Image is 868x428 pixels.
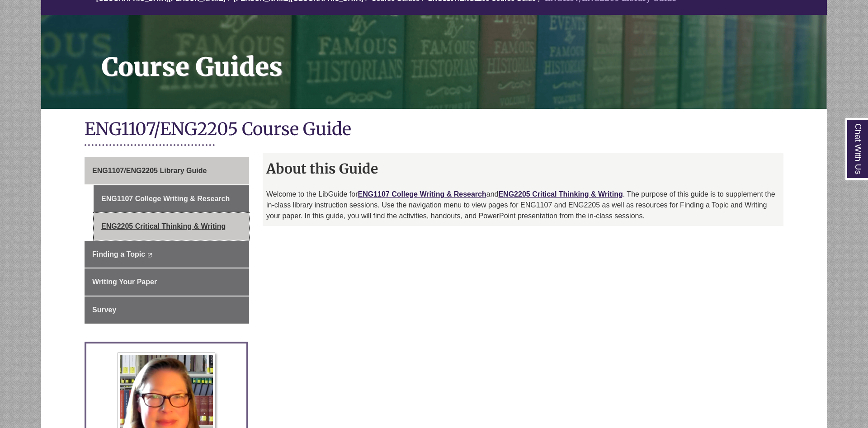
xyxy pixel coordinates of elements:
[358,190,486,198] a: ENG1107 College Writing & Research
[85,118,783,142] h1: ENG1107/ENG2205 Course Guide
[263,157,783,180] h2: About this Guide
[147,253,152,257] i: This link opens in a new window
[85,268,249,296] a: Writing Your Paper
[41,15,827,109] a: Course Guides
[498,190,623,198] a: ENG2205 Critical Thinking & Writing
[92,278,157,286] span: Writing Your Paper
[92,167,207,174] span: ENG1107/ENG2205 Library Guide
[266,189,780,221] p: Welcome to the LibGuide for and . The purpose of this guide is to supplement the in-class library...
[85,241,249,268] a: Finding a Topic
[92,250,145,258] span: Finding a Topic
[94,185,249,212] a: ENG1107 College Writing & Research
[94,213,249,240] a: ENG2205 Critical Thinking & Writing
[92,306,116,314] span: Survey
[85,157,249,324] div: Guide Page Menu
[85,296,249,324] a: Survey
[92,15,827,97] h1: Course Guides
[85,157,249,184] a: ENG1107/ENG2205 Library Guide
